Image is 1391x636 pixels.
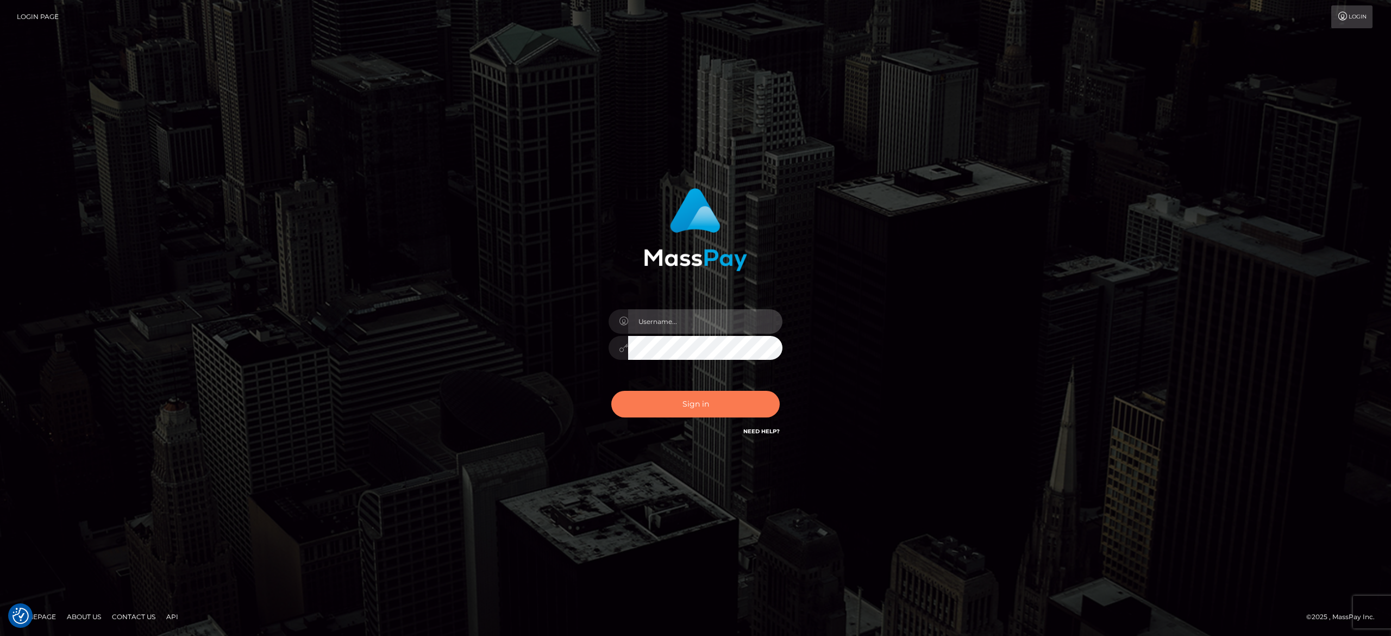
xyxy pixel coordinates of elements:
div: © 2025 , MassPay Inc. [1306,611,1383,623]
a: Login [1331,5,1373,28]
a: Login Page [17,5,59,28]
button: Sign in [611,391,780,417]
input: Username... [628,309,782,334]
button: Consent Preferences [12,608,29,624]
a: Contact Us [108,608,160,625]
a: About Us [62,608,105,625]
a: Homepage [12,608,60,625]
a: Need Help? [743,428,780,435]
img: Revisit consent button [12,608,29,624]
img: MassPay Login [644,188,747,271]
a: API [162,608,183,625]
